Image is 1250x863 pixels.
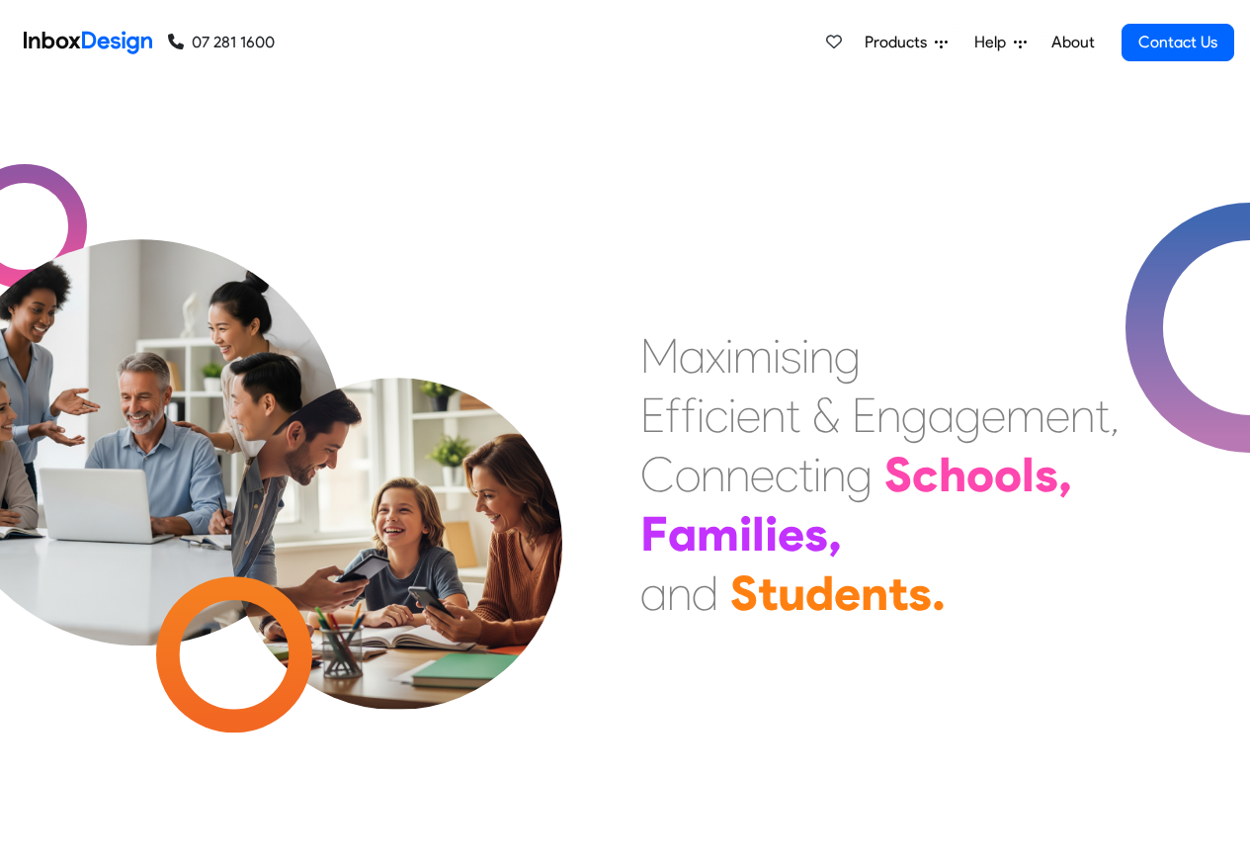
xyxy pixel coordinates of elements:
div: h [939,445,966,504]
div: i [801,326,809,386]
span: Products [865,31,935,54]
div: u [778,563,805,623]
div: t [798,445,813,504]
div: m [697,504,739,563]
a: Products [857,23,956,62]
div: Maximising Efficient & Engagement, Connecting Schools, Families, and Students. [640,326,1120,623]
div: i [813,445,821,504]
div: n [821,445,846,504]
div: c [705,386,728,445]
div: n [861,563,888,623]
div: a [668,504,697,563]
div: F [640,504,668,563]
div: E [852,386,876,445]
div: g [834,326,861,386]
div: , [828,504,842,563]
a: Help [966,23,1035,62]
img: parents_with_child.png [190,296,604,710]
div: n [667,563,692,623]
div: s [908,563,932,623]
div: i [739,504,752,563]
div: e [778,504,804,563]
div: a [928,386,955,445]
div: t [1095,386,1110,445]
div: g [955,386,981,445]
div: t [786,386,800,445]
div: S [730,563,758,623]
div: l [752,504,765,563]
div: s [1035,445,1058,504]
div: i [697,386,705,445]
span: Help [974,31,1014,54]
div: g [901,386,928,445]
div: x [706,326,725,386]
div: i [725,326,733,386]
div: i [765,504,778,563]
div: i [773,326,781,386]
div: e [736,386,761,445]
div: c [912,445,939,504]
div: s [804,504,828,563]
div: n [876,386,901,445]
div: M [640,326,679,386]
div: n [761,386,786,445]
div: e [834,563,861,623]
div: g [846,445,873,504]
div: a [679,326,706,386]
div: o [966,445,994,504]
div: l [1022,445,1035,504]
div: n [809,326,834,386]
a: About [1045,23,1100,62]
div: i [728,386,736,445]
div: n [1070,386,1095,445]
div: , [1110,386,1120,445]
div: & [812,386,840,445]
div: s [781,326,801,386]
div: c [775,445,798,504]
div: a [640,563,667,623]
div: m [733,326,773,386]
div: e [981,386,1006,445]
div: t [888,563,908,623]
div: f [681,386,697,445]
div: , [1058,445,1072,504]
div: E [640,386,665,445]
div: e [1045,386,1070,445]
a: Contact Us [1122,24,1234,61]
div: m [1006,386,1045,445]
div: t [758,563,778,623]
div: S [884,445,912,504]
div: n [701,445,725,504]
div: C [640,445,675,504]
div: o [994,445,1022,504]
div: f [665,386,681,445]
a: 07 281 1600 [168,31,275,54]
div: . [932,563,946,623]
div: n [725,445,750,504]
div: d [692,563,718,623]
div: d [805,563,834,623]
div: o [675,445,701,504]
div: e [750,445,775,504]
